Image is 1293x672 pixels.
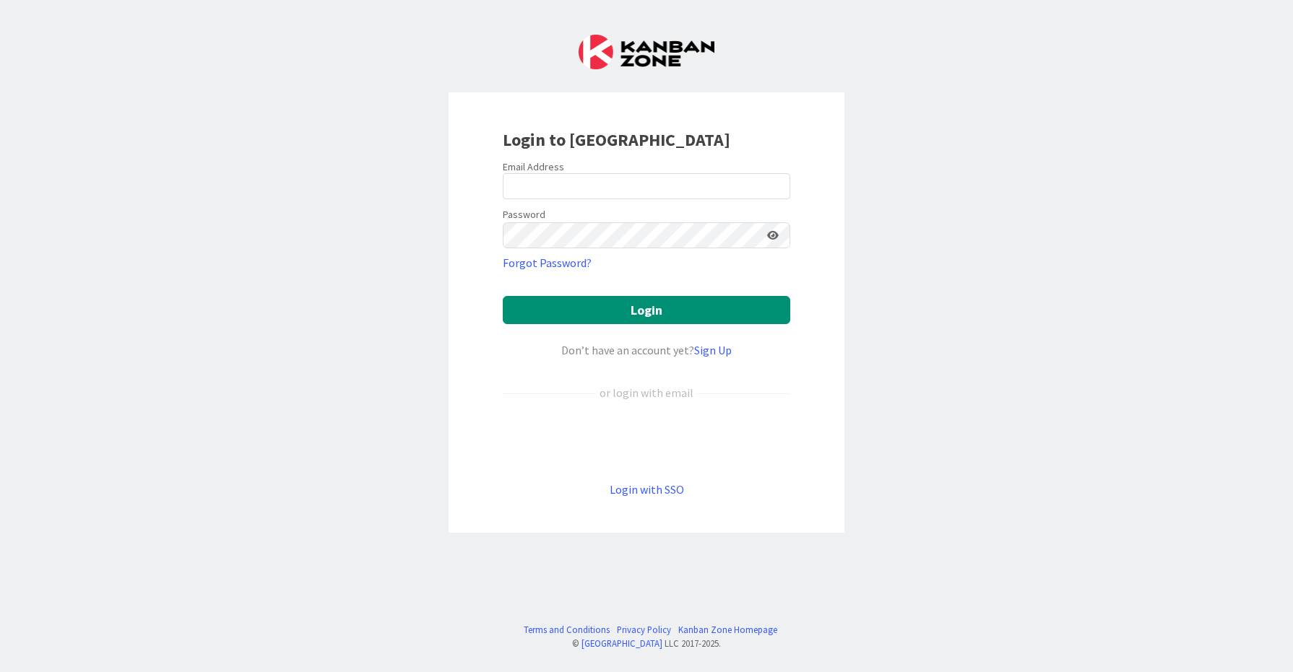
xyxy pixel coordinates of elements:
[694,343,732,357] a: Sign Up
[503,207,545,222] label: Password
[516,637,777,650] div: © LLC 2017- 2025 .
[503,296,790,324] button: Login
[524,623,610,637] a: Terms and Conditions
[678,623,777,637] a: Kanban Zone Homepage
[496,425,797,457] iframe: Sign in with Google Button
[503,160,564,173] label: Email Address
[610,482,684,497] a: Login with SSO
[503,128,730,151] b: Login to [GEOGRAPHIC_DATA]
[581,637,662,649] a: [GEOGRAPHIC_DATA]
[503,254,592,271] a: Forgot Password?
[503,341,790,359] div: Don’t have an account yet?
[617,623,671,637] a: Privacy Policy
[596,384,697,401] div: or login with email
[579,35,714,69] img: Kanban Zone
